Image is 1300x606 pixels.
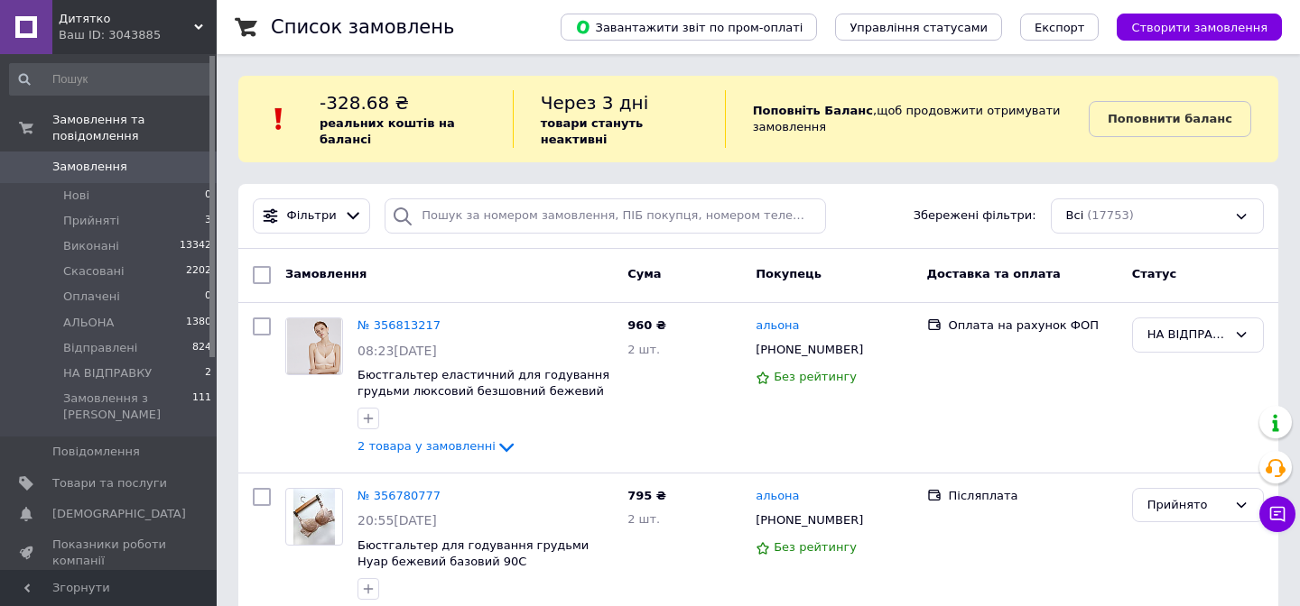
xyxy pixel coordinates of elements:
span: АЛЬОНА [63,315,115,331]
span: Без рейтингу [774,370,857,383]
span: 960 ₴ [627,318,666,332]
span: 0 [205,188,211,204]
button: Експорт [1020,14,1100,41]
span: Статус [1132,267,1177,280]
div: Післяплата [949,488,1118,504]
div: Оплата на рахунок ФОП [949,317,1118,334]
span: 3 [205,213,211,229]
span: 2 товара у замовленні [357,440,496,454]
span: Завантажити звіт по пром-оплаті [575,19,803,35]
span: Доставка та оплата [927,267,1061,280]
div: , щоб продовжити отримувати замовлення [725,90,1089,148]
span: [PHONE_NUMBER] [756,513,863,527]
input: Пошук [9,63,213,96]
span: Замовлення з [PERSON_NAME] [63,390,192,423]
img: Фото товару [287,318,341,374]
b: Поповнити баланс [1108,112,1232,125]
button: Завантажити звіт по пром-оплаті [561,14,817,41]
span: Повідомлення [52,444,140,460]
span: 824 [192,340,211,356]
span: -328.68 ₴ [320,92,409,114]
input: Пошук за номером замовлення, ПІБ покупця, номером телефону, Email, номером накладної [385,198,826,234]
span: 111 [192,390,211,423]
span: Всі [1066,207,1084,225]
button: Створити замовлення [1117,14,1282,41]
span: Покупець [756,267,822,280]
span: Скасовані [63,263,125,280]
span: [PHONE_NUMBER] [756,343,863,356]
b: реальних коштів на балансі [320,116,455,146]
span: Замовлення [285,267,367,280]
span: 08:23[DATE] [357,344,437,358]
img: :exclamation: [265,106,292,133]
b: Поповніть Баланс [753,104,873,117]
span: Збережені фільтри: [914,207,1036,225]
span: 0 [205,289,211,305]
span: Відправлені [63,340,137,356]
button: Чат з покупцем [1259,496,1295,532]
span: Оплачені [63,289,120,305]
div: Ваш ID: 3043885 [59,27,217,43]
span: Через 3 дні [541,92,649,114]
span: Замовлення та повідомлення [52,112,217,144]
span: Управління статусами [850,21,988,34]
a: Бюстгальтер еластичний для годування грудьми люксовий безшовний бежевий XXL [357,368,609,415]
b: товари стануть неактивні [541,116,644,146]
span: Нові [63,188,89,204]
span: Товари та послуги [52,475,167,491]
a: Фото товару [285,488,343,546]
div: НА ВІДПРАВКУ [1147,326,1227,344]
span: 2202 [186,263,211,280]
span: 2 шт. [627,512,660,526]
span: Створити замовлення [1131,21,1267,34]
h1: Список замовлень [271,16,454,38]
span: 2 шт. [627,343,660,356]
a: альона [756,488,799,505]
span: Фільтри [287,207,337,225]
span: Дитятко [59,11,194,27]
a: 2 товара у замовленні [357,439,517,453]
a: № 356780777 [357,489,441,502]
a: Бюстгальтер для годування грудьми Нуар бежевий базовий 90C [357,538,589,569]
a: альона [756,317,799,335]
span: Без рейтингу [774,540,857,554]
div: Прийнято [1147,496,1227,515]
span: Показники роботи компанії [52,537,167,569]
span: Cума [627,267,661,280]
button: Управління статусами [835,14,1002,41]
a: Поповнити баланс [1089,101,1251,137]
span: НА ВІДПРАВКУ [63,365,152,381]
span: Експорт [1035,21,1085,34]
a: Створити замовлення [1099,20,1282,33]
span: Виконані [63,238,119,254]
span: (17753) [1087,208,1134,222]
a: Фото товару [285,317,343,375]
span: [DEMOGRAPHIC_DATA] [52,506,186,522]
span: Прийняті [63,213,119,229]
span: Замовлення [52,159,127,175]
span: 2 [205,365,211,381]
img: Фото товару [293,489,336,545]
span: 1380 [186,315,211,331]
span: 13342 [180,238,211,254]
a: № 356813217 [357,318,441,332]
span: 20:55[DATE] [357,513,437,528]
span: 795 ₴ [627,489,666,502]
